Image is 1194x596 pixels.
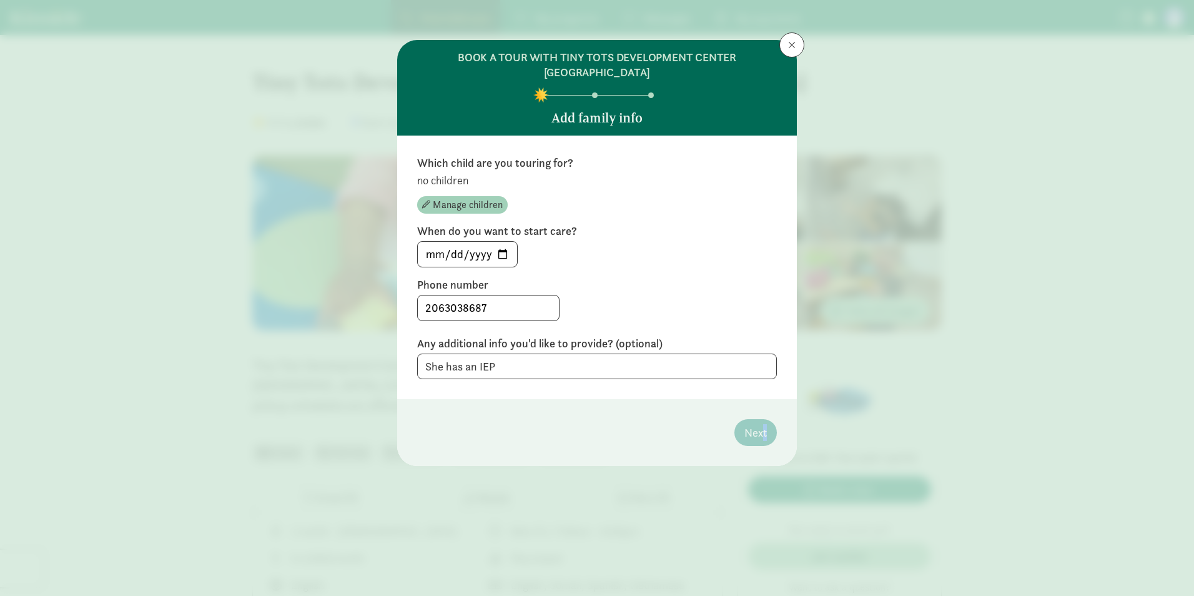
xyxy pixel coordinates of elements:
[551,111,643,126] h5: Add family info
[734,419,777,446] button: Next
[417,336,777,351] label: Any additional info you'd like to provide? (optional)
[417,277,777,292] label: Phone number
[417,156,777,171] label: Which child are you touring for?
[433,197,503,212] span: Manage children
[744,424,767,441] span: Next
[417,173,777,188] p: no children
[417,50,777,80] h6: BOOK A TOUR WITH TINY TOTS DEVELOPMENT CENTER [GEOGRAPHIC_DATA]
[417,224,777,239] label: When do you want to start care?
[418,296,559,320] input: 5555555555
[417,196,508,214] button: Manage children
